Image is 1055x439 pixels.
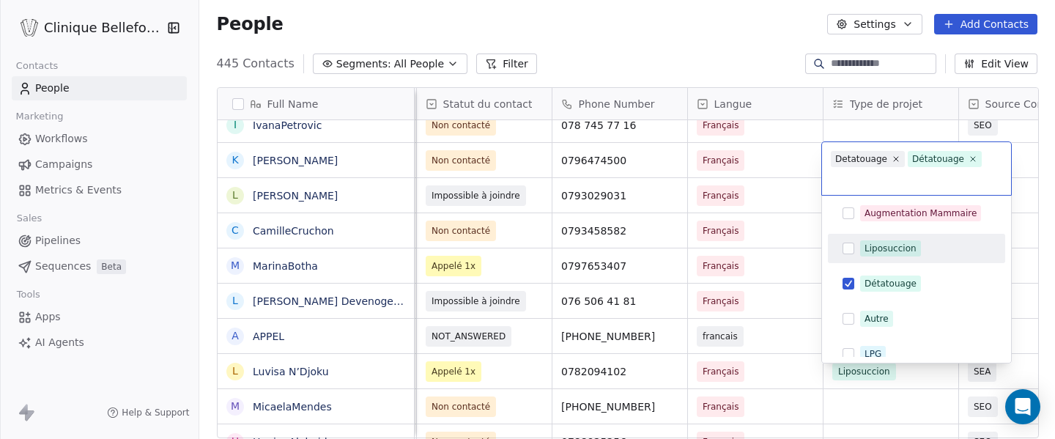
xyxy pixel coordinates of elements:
[865,347,881,361] div: LPG
[865,242,917,255] div: Liposuccion
[865,277,917,290] div: Détatouage
[865,207,977,220] div: Augmentation Mammaire
[865,312,889,325] div: Autre
[912,152,964,166] div: Détatouage
[828,128,1005,404] div: Suggestions
[835,152,887,166] div: Detatouage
